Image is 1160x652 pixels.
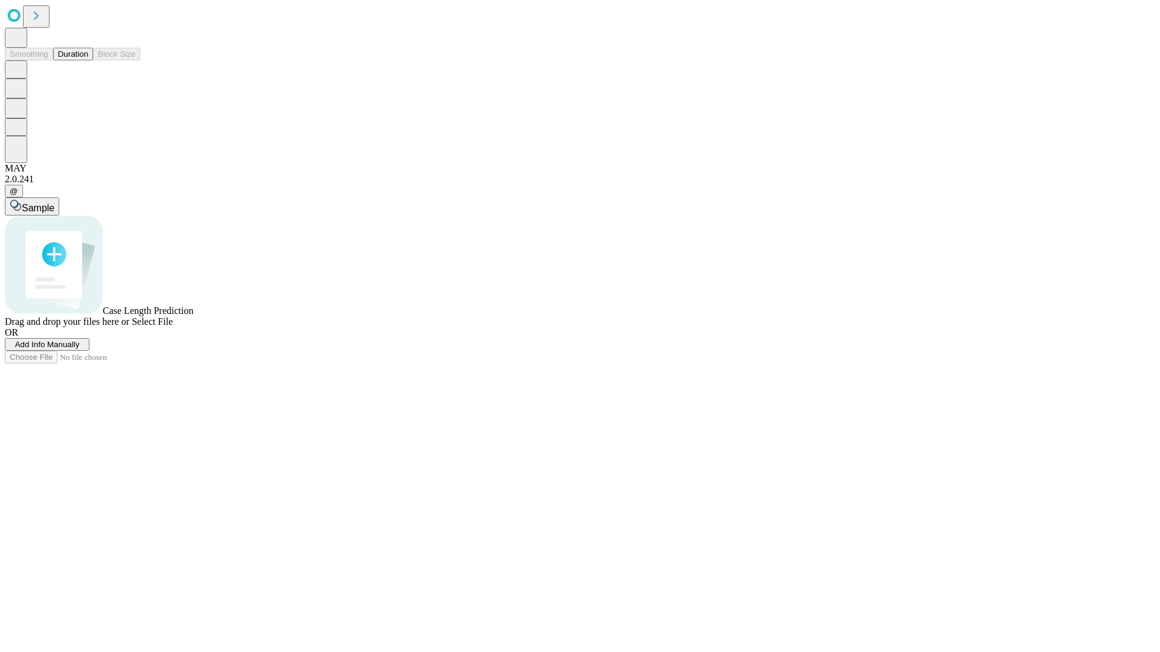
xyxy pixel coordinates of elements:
[10,187,18,196] span: @
[103,305,193,316] span: Case Length Prediction
[5,163,1155,174] div: MAY
[93,48,140,60] button: Block Size
[132,316,173,327] span: Select File
[15,340,80,349] span: Add Info Manually
[53,48,93,60] button: Duration
[5,338,89,351] button: Add Info Manually
[5,185,23,197] button: @
[5,48,53,60] button: Smoothing
[5,197,59,216] button: Sample
[5,327,18,337] span: OR
[22,203,54,213] span: Sample
[5,316,129,327] span: Drag and drop your files here or
[5,174,1155,185] div: 2.0.241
